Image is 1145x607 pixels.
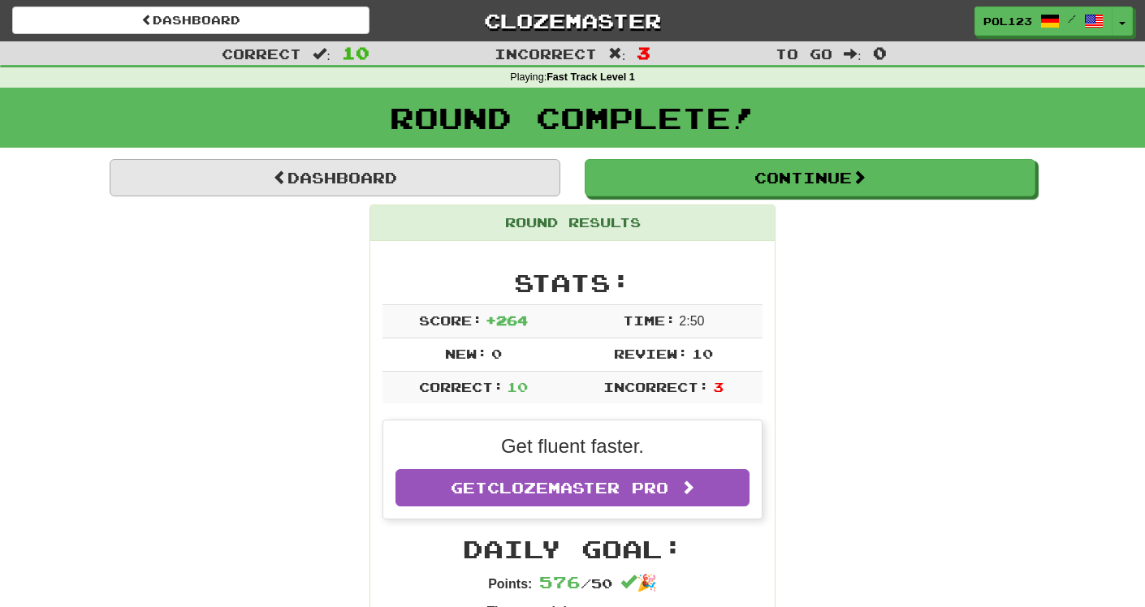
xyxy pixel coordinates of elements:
[539,572,581,592] span: 576
[608,47,626,61] span: :
[12,6,369,34] a: Dashboard
[620,574,657,592] span: 🎉
[395,469,750,506] a: GetClozemaster Pro
[539,575,612,591] span: / 50
[692,346,713,361] span: 10
[222,45,301,62] span: Correct
[445,346,487,361] span: New:
[488,577,532,591] strong: Points:
[342,43,369,62] span: 10
[6,101,1139,134] h1: Round Complete!
[394,6,751,35] a: Clozemaster
[382,269,763,296] h2: Stats:
[1068,13,1076,24] span: /
[585,159,1035,196] button: Continue
[110,159,560,196] a: Dashboard
[370,205,775,241] div: Round Results
[623,312,676,328] span: Time:
[637,43,650,62] span: 3
[603,379,709,394] span: Incorrect:
[776,45,832,62] span: To go
[313,47,331,61] span: :
[844,47,862,61] span: :
[382,536,763,562] h2: Daily Goal:
[679,314,704,328] span: 2 : 50
[486,312,528,328] span: + 264
[419,312,482,328] span: Score:
[614,346,688,361] span: Review:
[974,6,1113,36] a: Pol123 /
[873,43,887,62] span: 0
[507,379,528,394] span: 10
[713,379,724,394] span: 3
[419,379,503,394] span: Correct:
[491,346,502,361] span: 0
[487,479,668,497] span: Clozemaster Pro
[395,433,750,460] p: Get fluent faster.
[983,14,1032,28] span: Pol123
[495,45,597,62] span: Incorrect
[547,71,635,83] strong: Fast Track Level 1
